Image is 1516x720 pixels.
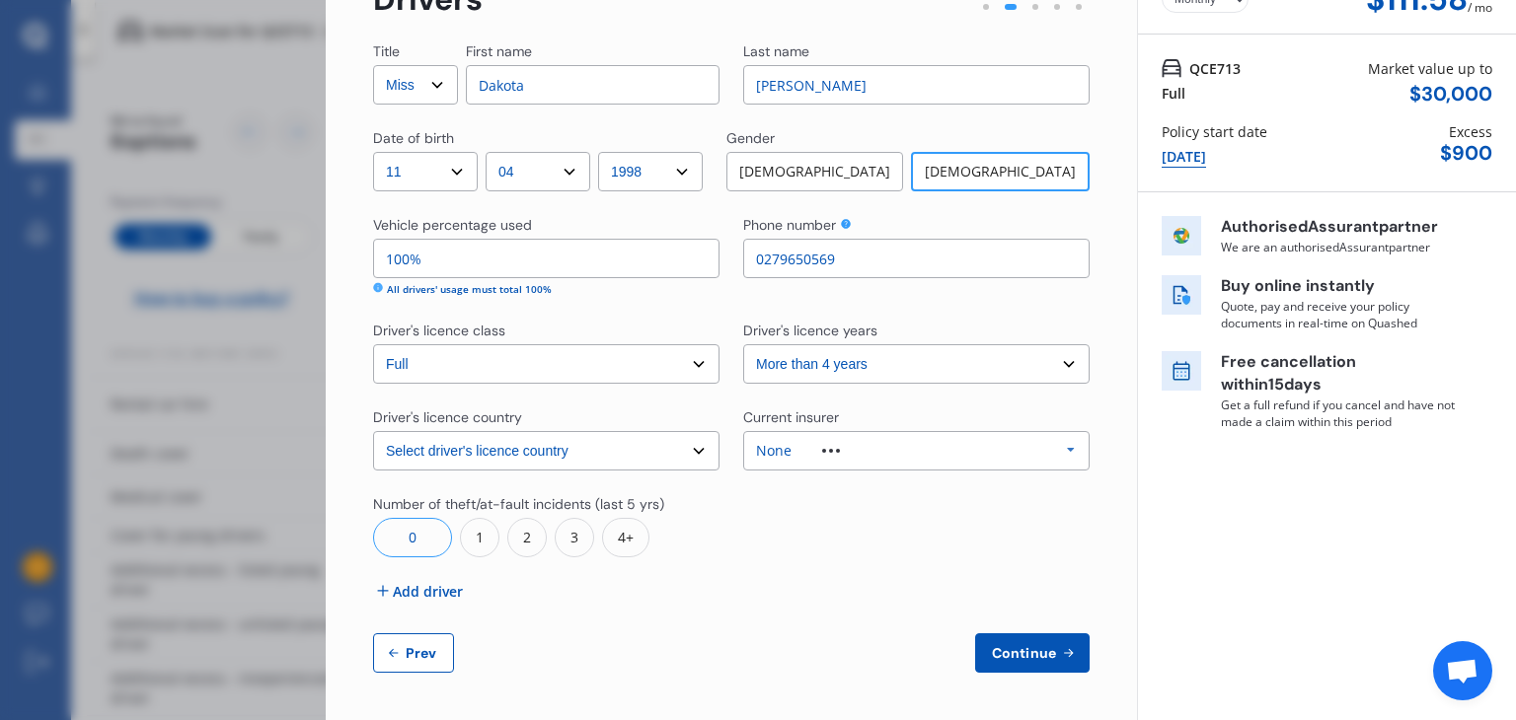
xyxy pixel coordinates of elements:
img: buy online icon [1162,275,1201,315]
div: Driver's licence years [743,321,877,340]
div: Driver's licence country [373,407,522,427]
div: 1 [460,518,499,557]
div: Policy start date [1162,121,1267,142]
div: All drivers' usage must total 100% [387,282,552,297]
span: Continue [988,645,1060,661]
div: $ 900 [1440,142,1492,165]
div: Excess [1449,121,1492,142]
p: Buy online instantly [1221,275,1458,298]
div: [DEMOGRAPHIC_DATA] [726,152,903,191]
div: First name [466,41,532,61]
div: 2 [507,518,547,557]
div: [DATE] [1162,146,1206,168]
input: Enter first name [466,65,720,105]
button: Prev [373,633,454,673]
p: We are an authorised Assurant partner [1221,239,1458,255]
div: [DEMOGRAPHIC_DATA] [911,152,1090,191]
input: Enter last name [743,65,1090,105]
div: Open chat [1433,641,1492,700]
div: Driver's licence class [373,321,505,340]
button: Continue [975,633,1090,673]
div: $ 30,000 [1409,83,1492,106]
img: insurer icon [1162,216,1201,255]
span: QCE713 [1189,58,1241,79]
div: Last name [743,41,809,61]
div: None [756,444,792,458]
p: Get a full refund if you cancel and have not made a claim within this period [1221,396,1458,430]
div: Date of birth [373,128,454,148]
div: Current insurer [743,407,839,427]
div: Vehicle percentage used [373,215,532,235]
span: Prev [402,645,441,661]
input: Enter phone number [743,239,1090,278]
div: 3 [555,518,594,557]
div: Number of theft/at-fault incidents (last 5 yrs) [373,494,664,514]
div: Phone number [743,215,836,235]
input: Enter percentage [373,239,720,278]
div: Full [1162,83,1185,104]
span: Add driver [393,581,463,602]
p: Authorised Assurant partner [1221,216,1458,239]
img: other.81dba5aafe580aa69f38.svg [822,449,840,453]
div: 4+ [602,518,649,557]
div: Title [373,41,400,61]
div: Market value up to [1368,58,1492,79]
p: Quote, pay and receive your policy documents in real-time on Quashed [1221,298,1458,331]
div: Gender [726,128,775,148]
img: free cancel icon [1162,351,1201,391]
p: Free cancellation within 15 days [1221,351,1458,396]
div: 0 [373,518,452,557]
